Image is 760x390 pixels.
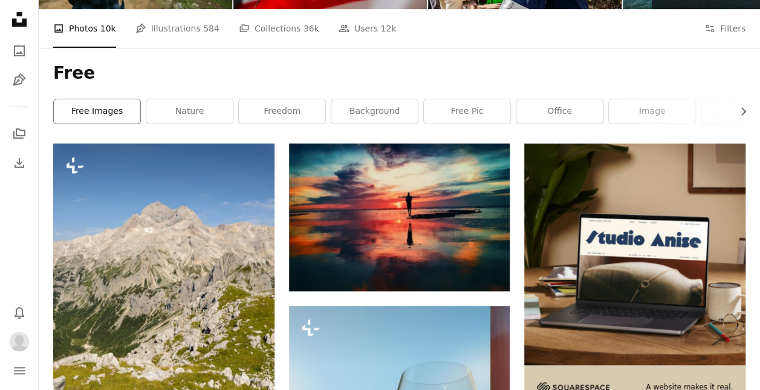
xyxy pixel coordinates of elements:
[146,99,233,124] a: nature
[380,22,396,35] span: 12k
[7,300,31,325] button: Notifications
[135,9,219,48] a: Illustrations 584
[516,99,603,124] a: office
[424,99,510,124] a: free pic
[239,99,325,124] a: freedom
[732,99,745,124] button: scroll list to the right
[339,9,397,48] a: Users 12k
[10,332,29,351] img: Avatar of user swamynathan ravindran
[7,151,31,175] a: Download History
[524,144,745,365] img: file-1705123271268-c3eaf6a79b21image
[7,68,31,92] a: Illustrations
[54,99,140,124] a: free images
[7,39,31,63] a: Photos
[239,9,319,48] a: Collections 36k
[7,122,31,146] a: Collections
[53,62,745,84] h1: Free
[331,99,418,124] a: background
[7,329,31,354] button: Profile
[289,212,510,223] a: silhouette of person standing on rock surrounded by body of water
[53,304,274,315] a: a rocky mountain with grass and rocks
[704,9,745,48] button: Filters
[203,22,219,35] span: 584
[7,359,31,383] button: Menu
[609,99,695,124] a: image
[304,22,319,35] span: 36k
[289,144,510,291] img: silhouette of person standing on rock surrounded by body of water
[7,7,31,34] a: Home — Unsplash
